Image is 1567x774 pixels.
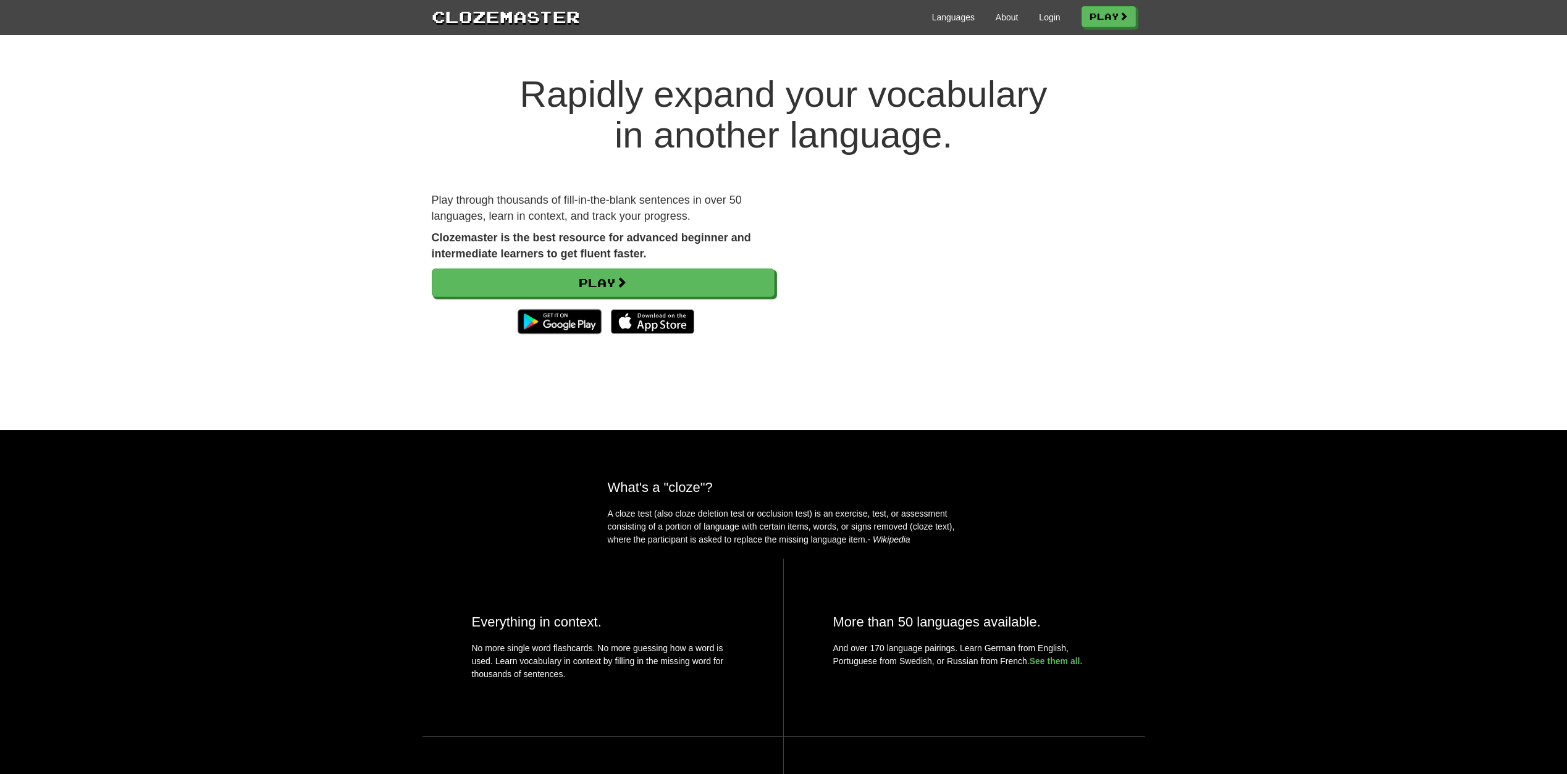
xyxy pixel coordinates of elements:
[608,507,960,546] p: A cloze test (also cloze deletion test or occlusion test) is an exercise, test, or assessment con...
[833,614,1096,630] h2: More than 50 languages available.
[608,480,960,495] h2: What's a "cloze"?
[611,309,694,334] img: Download_on_the_App_Store_Badge_US-UK_135x40-25178aeef6eb6b83b96f5f2d004eda3bffbb37122de64afbaef7...
[833,642,1096,668] p: And over 170 language pairings. Learn German from English, Portuguese from Swedish, or Russian fr...
[868,535,910,544] em: - Wikipedia
[1082,6,1136,27] a: Play
[1030,656,1083,666] a: See them all.
[432,193,775,224] p: Play through thousands of fill-in-the-blank sentences in over 50 languages, learn in context, and...
[432,231,751,260] strong: Clozemaster is the best resource for advanced beginner and intermediate learners to get fluent fa...
[472,614,734,630] h2: Everything in context.
[472,642,734,687] p: No more single word flashcards. No more guessing how a word is used. Learn vocabulary in context ...
[996,11,1019,23] a: About
[511,303,607,340] img: Get it on Google Play
[432,5,580,28] a: Clozemaster
[432,268,775,297] a: Play
[1039,11,1060,23] a: Login
[932,11,975,23] a: Languages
